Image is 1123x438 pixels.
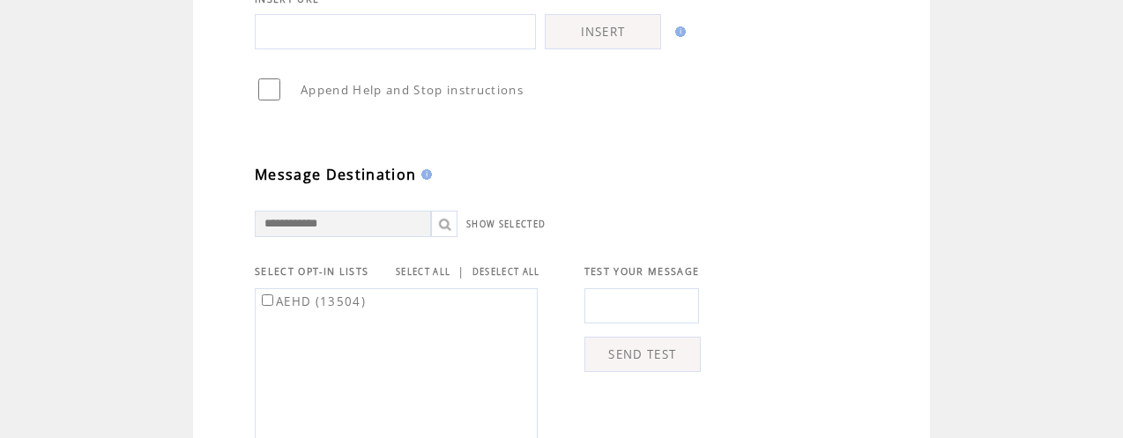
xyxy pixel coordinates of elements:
a: INSERT [545,14,661,49]
span: TEST YOUR MESSAGE [584,265,700,278]
label: AEHD (13504) [258,293,366,309]
span: SELECT OPT-IN LISTS [255,265,368,278]
span: Message Destination [255,165,416,184]
input: AEHD (13504) [262,294,273,306]
a: SELECT ALL [396,266,450,278]
img: help.gif [670,26,686,37]
a: SHOW SELECTED [466,219,546,230]
a: SEND TEST [584,337,701,372]
img: help.gif [416,169,432,180]
span: | [457,264,465,279]
a: DESELECT ALL [472,266,540,278]
span: Append Help and Stop instructions [301,82,524,98]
